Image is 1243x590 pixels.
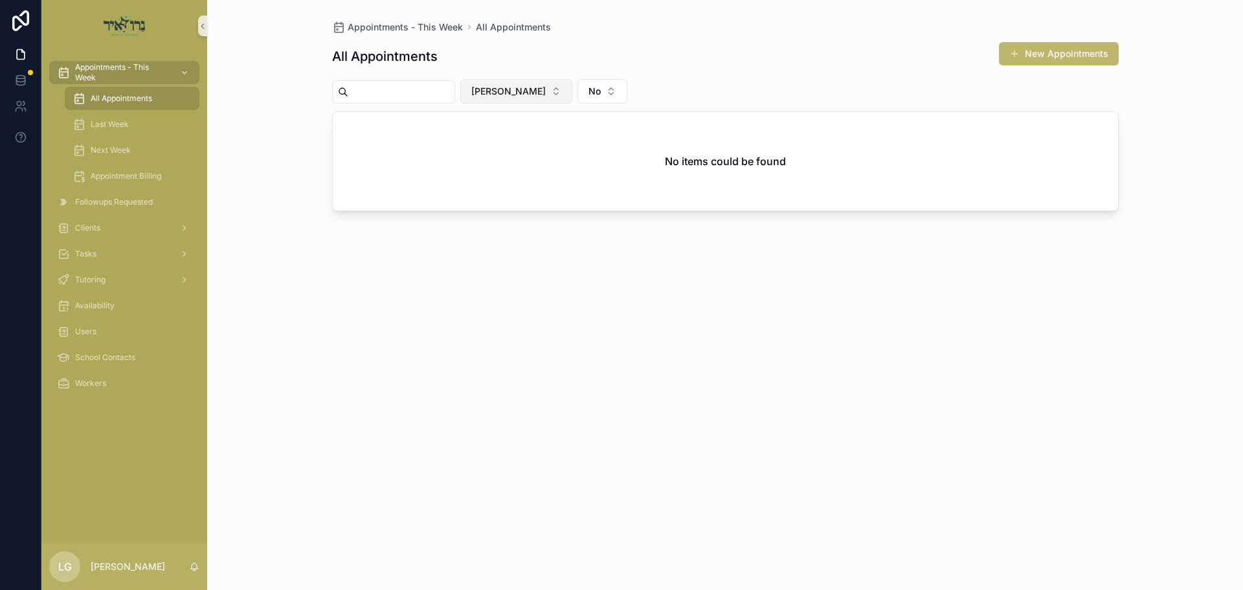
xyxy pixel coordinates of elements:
[65,139,199,162] a: Next Week
[104,16,146,36] img: App logo
[49,346,199,369] a: School Contacts
[49,216,199,240] a: Clients
[577,79,627,104] button: Select Button
[75,197,153,207] span: Followups Requested
[65,87,199,110] a: All Appointments
[49,242,199,266] a: Tasks
[91,119,129,130] span: Last Week
[665,153,786,169] h2: No items could be found
[75,275,106,285] span: Tutoring
[91,560,165,573] p: [PERSON_NAME]
[41,52,207,412] div: scrollable content
[49,320,199,343] a: Users
[75,301,115,311] span: Availability
[471,85,546,98] span: [PERSON_NAME]
[75,352,135,363] span: School Contacts
[75,249,96,259] span: Tasks
[49,268,199,291] a: Tutoring
[332,47,438,65] h1: All Appointments
[588,85,601,98] span: No
[65,165,199,188] a: Appointment Billing
[332,21,463,34] a: Appointments - This Week
[75,223,100,233] span: Clients
[999,42,1119,65] button: New Appointments
[91,171,161,181] span: Appointment Billing
[58,559,72,574] span: LG
[348,21,463,34] span: Appointments - This Week
[49,294,199,317] a: Availability
[476,21,551,34] a: All Appointments
[65,113,199,136] a: Last Week
[75,326,96,337] span: Users
[49,372,199,395] a: Workers
[49,61,199,84] a: Appointments - This Week
[91,145,131,155] span: Next Week
[460,79,572,104] button: Select Button
[91,93,152,104] span: All Appointments
[75,62,170,83] span: Appointments - This Week
[49,190,199,214] a: Followups Requested
[75,378,106,389] span: Workers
